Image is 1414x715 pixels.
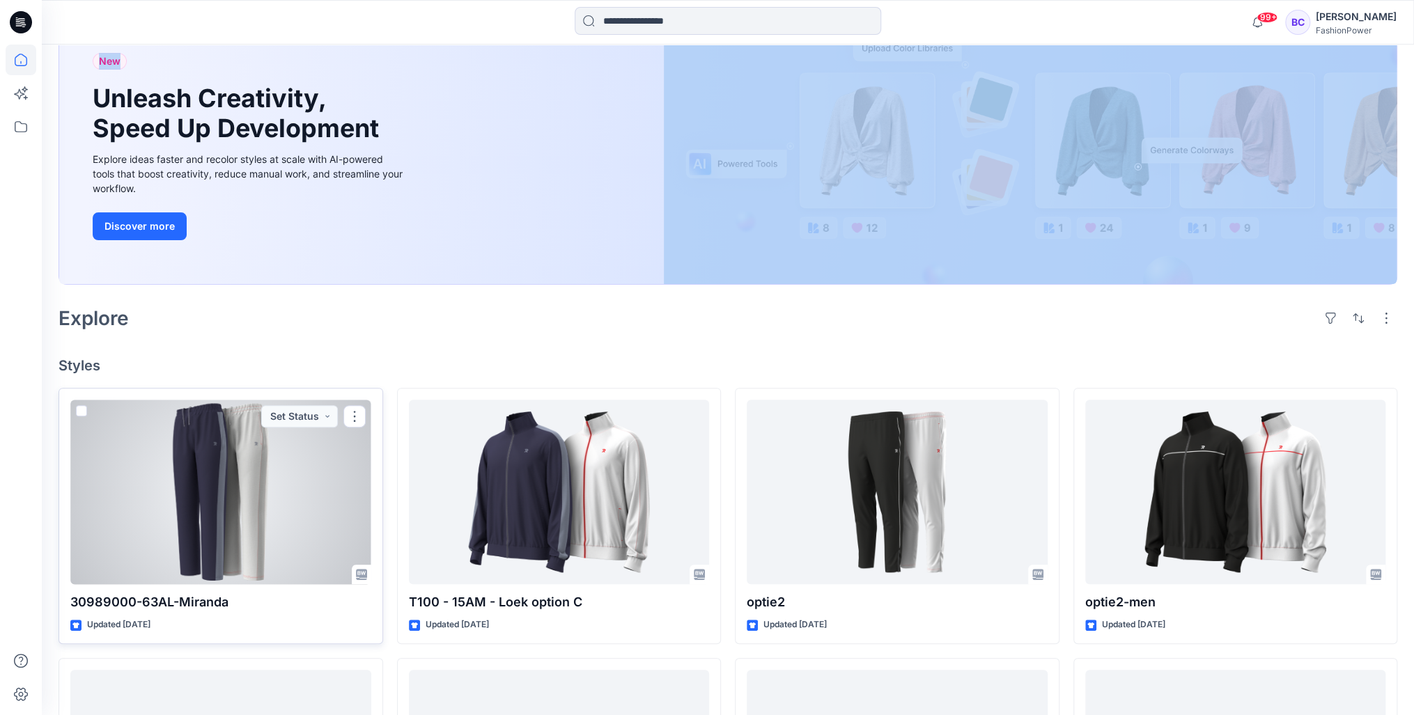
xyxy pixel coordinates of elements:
[99,53,121,70] span: New
[87,618,150,632] p: Updated [DATE]
[59,357,1397,374] h4: Styles
[93,152,406,196] div: Explore ideas faster and recolor styles at scale with AI-powered tools that boost creativity, red...
[93,212,187,240] button: Discover more
[1085,592,1386,612] p: optie2-men
[1257,12,1277,23] span: 99+
[1285,10,1310,35] div: BC
[93,84,385,143] h1: Unleash Creativity, Speed Up Development
[763,618,827,632] p: Updated [DATE]
[70,592,371,612] p: 30989000-63AL-Miranda
[1102,618,1165,632] p: Updated [DATE]
[1085,400,1386,584] a: optie2-men
[747,592,1048,612] p: optie2
[409,400,710,584] a: T100 - 15AM - Loek option C
[747,400,1048,584] a: optie2
[426,618,489,632] p: Updated [DATE]
[1316,25,1397,36] div: FashionPower
[70,400,371,584] a: 30989000-63AL-Miranda
[59,307,129,329] h2: Explore
[409,592,710,612] p: T100 - 15AM - Loek option C
[1316,8,1397,25] div: [PERSON_NAME]
[93,212,406,240] a: Discover more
